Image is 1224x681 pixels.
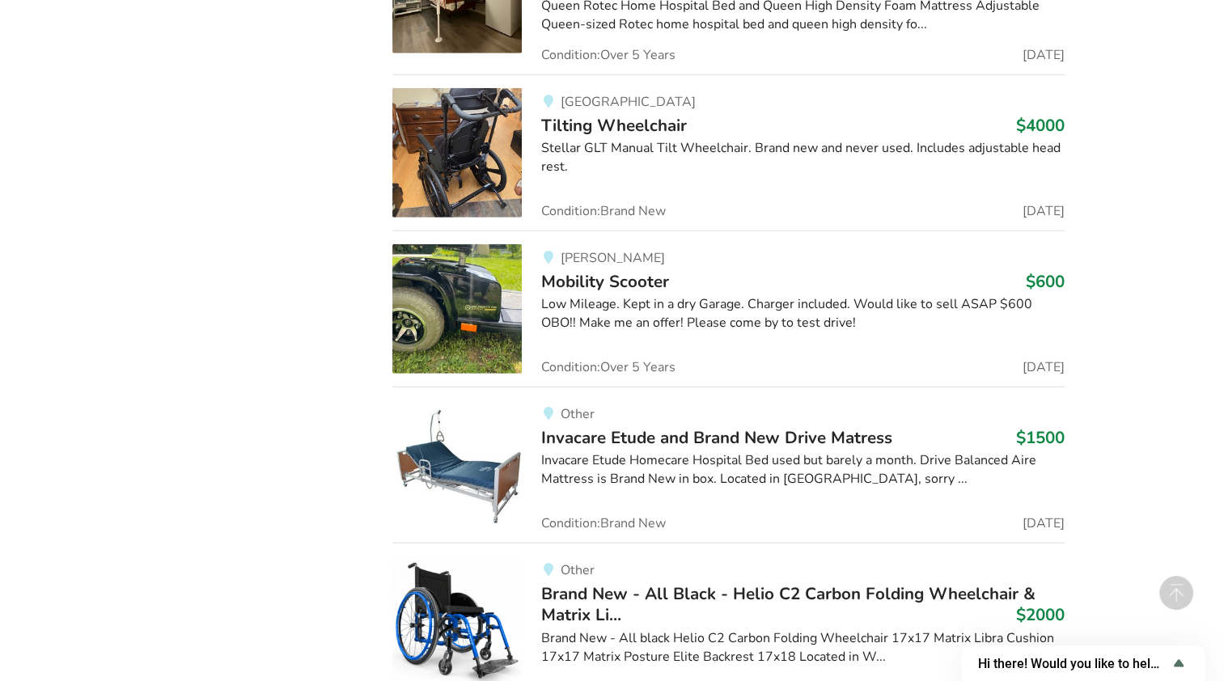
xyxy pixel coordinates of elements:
[392,231,1065,387] a: mobility-mobility scooter [PERSON_NAME]Mobility Scooter$600Low Mileage. Kept in a dry Garage. Cha...
[541,270,669,293] span: Mobility Scooter
[541,426,892,449] span: Invacare Etude and Brand New Drive Matress
[541,629,1065,666] div: Brand New - All black Helio C2 Carbon Folding Wheelchair 17x17 Matrix Libra Cushion 17x17 Matrix ...
[560,249,664,267] span: [PERSON_NAME]
[560,405,594,423] span: Other
[1023,361,1065,374] span: [DATE]
[541,582,1036,626] span: Brand New - All Black - Helio C2 Carbon Folding Wheelchair & Matrix Li...
[1023,49,1065,61] span: [DATE]
[560,93,695,111] span: [GEOGRAPHIC_DATA]
[541,451,1065,489] div: Invacare Etude Homecare Hospital Bed used but barely a month. Drive Balanced Aire Mattress is Bra...
[541,139,1065,176] div: Stellar GLT Manual Tilt Wheelchair. Brand new and never used. Includes adjustable head rest.
[978,654,1188,673] button: Show survey - Hi there! Would you like to help us improve AssistList?
[392,244,522,374] img: mobility-mobility scooter
[1026,271,1065,292] h3: $600
[541,205,666,218] span: Condition: Brand New
[392,387,1065,543] a: bedroom equipment-invacare etude and brand new drive matressOtherInvacare Etude and Brand New Dri...
[1016,115,1065,136] h3: $4000
[1016,427,1065,448] h3: $1500
[392,400,522,530] img: bedroom equipment-invacare etude and brand new drive matress
[1016,604,1065,625] h3: $2000
[1023,205,1065,218] span: [DATE]
[1023,517,1065,530] span: [DATE]
[392,74,1065,231] a: mobility-tilting wheelchair [GEOGRAPHIC_DATA]Tilting Wheelchair$4000Stellar GLT Manual Tilt Wheel...
[978,656,1169,671] span: Hi there! Would you like to help us improve AssistList?
[560,561,594,579] span: Other
[541,517,666,530] span: Condition: Brand New
[541,295,1065,332] div: Low Mileage. Kept in a dry Garage. Charger included. Would like to sell ASAP $600 OBO!! Make me a...
[392,88,522,218] img: mobility-tilting wheelchair
[541,49,676,61] span: Condition: Over 5 Years
[541,114,687,137] span: Tilting Wheelchair
[541,361,676,374] span: Condition: Over 5 Years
